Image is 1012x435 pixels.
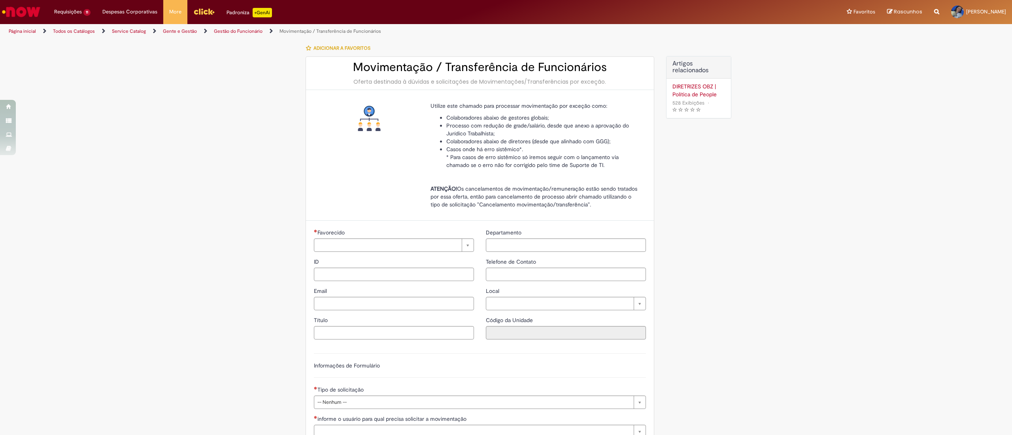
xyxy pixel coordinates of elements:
a: Service Catalog [112,28,146,34]
a: Todos os Catálogos [53,28,95,34]
strong: ATENÇÃO! [430,185,457,192]
img: Movimentação / Transferência de Funcionários [357,106,382,131]
span: Título [314,317,329,324]
input: ID [314,268,474,281]
img: click_logo_yellow_360x200.png [193,6,215,17]
input: Título [314,326,474,339]
span: Requisições [54,8,82,16]
span: Necessários - informe o usuário para qual precisa solicitar a movimentação [317,415,468,422]
span: 11 [83,9,91,16]
span: -- Nenhum -- [317,396,630,409]
span: Tipo de solicitação [317,386,365,393]
button: Adicionar a Favoritos [306,40,375,56]
img: ServiceNow [1,4,42,20]
span: Local [486,287,501,294]
span: Rascunhos [894,8,922,15]
span: Necessários [314,229,317,232]
a: Limpar campo Favorecido [314,238,474,252]
span: Despesas Corporativas [102,8,157,16]
div: Padroniza [227,8,272,17]
input: Código da Unidade [486,326,646,339]
span: Necessários [314,386,317,390]
span: Utilize este chamado para processar movimentação por exceção como: [430,102,607,109]
span: * Para casos de erro sistêmico só iremos seguir com o lançamento via chamado se o erro não for co... [446,154,619,169]
input: Telefone de Contato [486,268,646,281]
span: Colaboradores abaixo de diretores (desde que alinhado com GGG); [446,138,611,145]
span: • [706,97,711,108]
p: +GenAi [253,8,272,17]
span: Telefone de Contato [486,258,538,265]
input: Departamento [486,238,646,252]
span: ID [314,258,321,265]
a: Rascunhos [887,8,922,16]
a: Movimentação / Transferência de Funcionários [279,28,381,34]
span: [PERSON_NAME] [966,8,1006,15]
span: Necessários - Favorecido [317,229,346,236]
span: Adicionar a Favoritos [313,45,370,51]
span: More [169,8,181,16]
span: Favoritos [853,8,875,16]
a: Limpar campo Local [486,297,646,310]
span: Somente leitura - Código da Unidade [486,317,534,324]
span: 528 Exibições [672,99,704,106]
h3: Artigos relacionados [672,60,725,74]
div: Oferta destinada à dúvidas e solicitações de Movimentações/Transferências por exceção. [314,78,646,86]
input: Email [314,297,474,310]
a: Gestão do Funcionário [214,28,262,34]
ul: Trilhas de página [6,24,669,39]
span: Email [314,287,329,294]
a: Gente e Gestão [163,28,197,34]
span: Departamento [486,229,523,236]
label: Somente leitura - Código da Unidade [486,316,534,324]
h2: Movimentação / Transferência de Funcionários [314,61,646,74]
span: Necessários [314,416,317,419]
span: Processo com redução de grade/salário, desde que anexo a aprovação do Jurídico Trabalhista; [446,122,629,137]
a: DIRETRIZES OBZ | Política de People [672,82,725,98]
label: Informações de Formulário [314,362,380,369]
span: Colaboradores abaixo de gestores globais; [446,114,549,121]
span: Os cancelamentos de movimentação/remuneração estão sendo tratados por essa oferta, então para can... [430,185,637,208]
span: Casos onde há erro sistêmico*. [446,146,523,153]
a: Página inicial [9,28,36,34]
